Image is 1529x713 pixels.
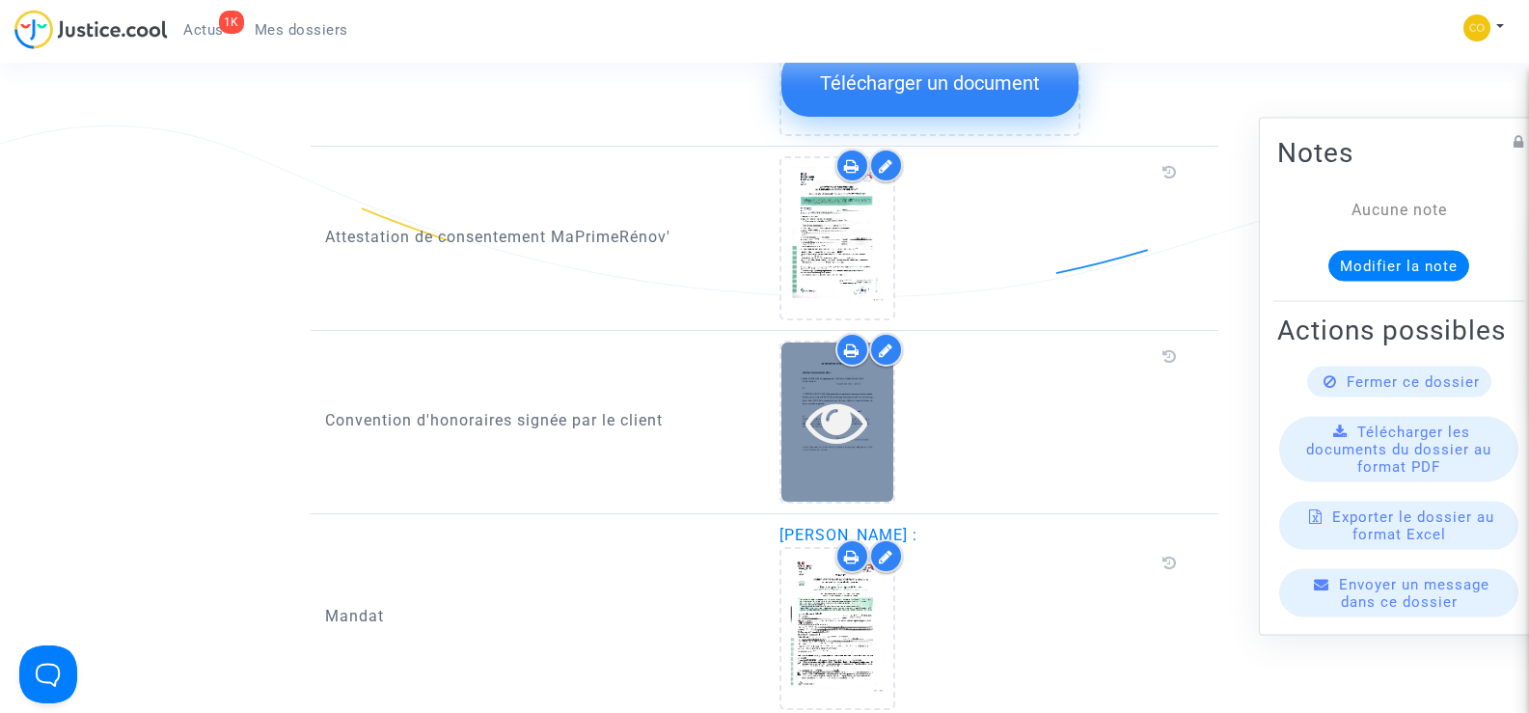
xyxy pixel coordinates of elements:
span: Télécharger un document [820,71,1040,95]
p: Mandat [325,604,751,628]
p: Convention d'honoraires signée par le client [325,408,751,432]
h2: Actions possibles [1277,313,1520,346]
div: Aucune note [1306,198,1491,221]
p: Attestation de consentement MaPrimeRénov' [325,225,751,249]
a: Mes dossiers [239,15,364,44]
h2: Notes [1277,135,1520,169]
button: Modifier la note [1328,250,1469,281]
span: [PERSON_NAME] : [779,526,917,544]
img: 84a266a8493598cb3cce1313e02c3431 [1463,14,1490,41]
span: Fermer ce dossier [1347,372,1480,390]
div: 1K [219,11,244,34]
span: Exporter le dossier au format Excel [1332,507,1494,542]
button: Télécharger un document [781,49,1078,117]
img: jc-logo.svg [14,10,168,49]
span: Mes dossiers [255,21,348,39]
span: Télécharger les documents du dossier au format PDF [1306,423,1491,475]
a: 1KActus [168,15,239,44]
iframe: Help Scout Beacon - Open [19,645,77,703]
span: Envoyer un message dans ce dossier [1339,575,1489,610]
span: Actus [183,21,224,39]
